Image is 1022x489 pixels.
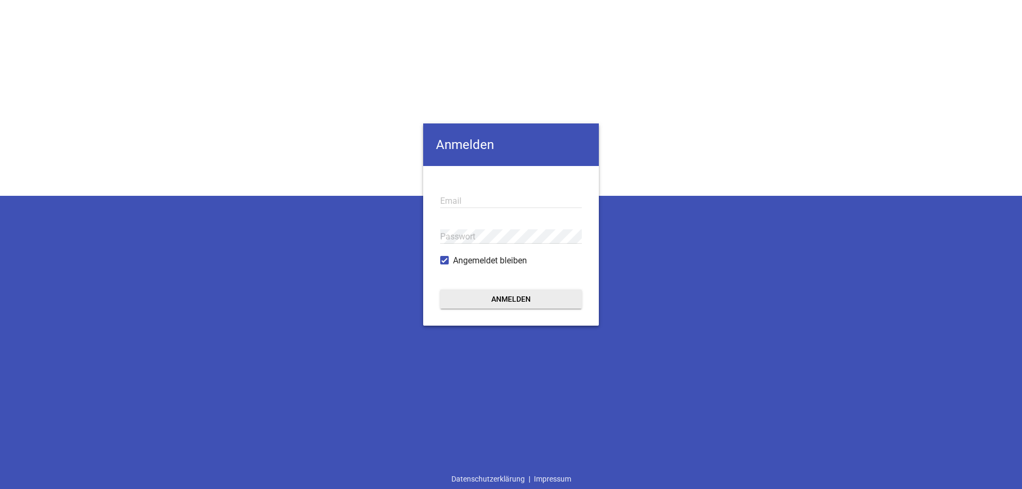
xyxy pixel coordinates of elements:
a: Impressum [530,469,575,489]
h4: Anmelden [423,123,599,166]
button: Anmelden [440,289,582,309]
div: | [448,469,575,489]
a: Datenschutzerklärung [448,469,529,489]
span: Angemeldet bleiben [453,254,527,267]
